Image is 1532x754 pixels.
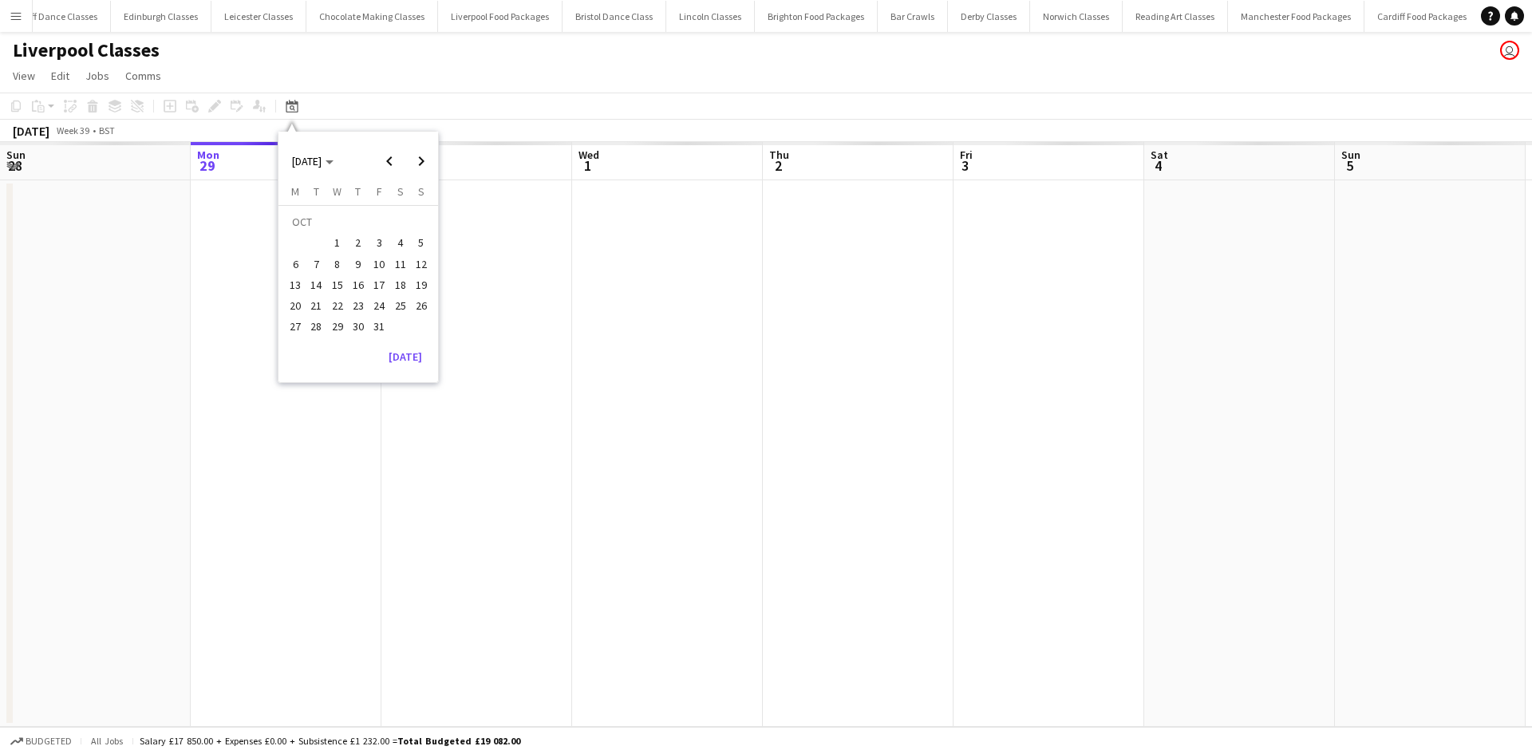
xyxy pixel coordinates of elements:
[397,184,404,199] span: S
[327,295,348,316] button: 22-10-2025
[369,318,389,337] span: 31
[389,232,410,253] button: 04-10-2025
[369,275,389,294] span: 17
[328,275,347,294] span: 15
[878,1,948,32] button: Bar Crawls
[389,295,410,316] button: 25-10-2025
[211,1,306,32] button: Leicester Classes
[286,296,305,315] span: 20
[292,154,322,168] span: [DATE]
[306,316,326,337] button: 28-10-2025
[286,275,305,294] span: 13
[397,735,520,747] span: Total Budgeted £19 082.00
[369,295,389,316] button: 24-10-2025
[307,296,326,315] span: 21
[391,275,410,294] span: 18
[6,65,41,86] a: View
[327,254,348,274] button: 08-10-2025
[382,344,428,369] button: [DATE]
[348,274,369,295] button: 16-10-2025
[769,148,789,162] span: Thu
[405,145,437,177] button: Next month
[369,232,389,253] button: 03-10-2025
[4,156,26,175] span: 28
[369,254,389,274] button: 10-10-2025
[1364,1,1480,32] button: Cardiff Food Packages
[1500,41,1519,60] app-user-avatar: VOSH Limited
[306,1,438,32] button: Chocolate Making Classes
[140,735,520,747] div: Salary £17 850.00 + Expenses £0.00 + Subsistence £1 232.00 =
[348,232,369,253] button: 02-10-2025
[195,156,219,175] span: 29
[286,255,305,274] span: 6
[328,296,347,315] span: 22
[328,318,347,337] span: 29
[563,1,666,32] button: Bristol Dance Class
[45,65,76,86] a: Edit
[285,254,306,274] button: 06-10-2025
[348,295,369,316] button: 23-10-2025
[391,234,410,253] span: 4
[412,275,431,294] span: 19
[348,316,369,337] button: 30-10-2025
[576,156,599,175] span: 1
[13,38,160,62] h1: Liverpool Classes
[438,1,563,32] button: Liverpool Food Packages
[307,255,326,274] span: 7
[377,184,382,199] span: F
[389,254,410,274] button: 11-10-2025
[79,65,116,86] a: Jobs
[333,184,342,199] span: W
[53,124,93,136] span: Week 39
[349,255,368,274] span: 9
[411,254,432,274] button: 12-10-2025
[1148,156,1168,175] span: 4
[327,232,348,253] button: 01-10-2025
[1228,1,1364,32] button: Manchester Food Packages
[314,184,319,199] span: T
[755,1,878,32] button: Brighton Food Packages
[119,65,168,86] a: Comms
[286,147,340,176] button: Choose month and year
[328,234,347,253] span: 1
[6,148,26,162] span: Sun
[412,234,431,253] span: 5
[348,254,369,274] button: 09-10-2025
[327,316,348,337] button: 29-10-2025
[948,1,1030,32] button: Derby Classes
[369,234,389,253] span: 3
[51,69,69,83] span: Edit
[1341,148,1360,162] span: Sun
[8,732,74,750] button: Budgeted
[328,255,347,274] span: 8
[369,274,389,295] button: 17-10-2025
[285,211,432,232] td: OCT
[306,274,326,295] button: 14-10-2025
[578,148,599,162] span: Wed
[125,69,161,83] span: Comms
[369,296,389,315] span: 24
[306,295,326,316] button: 21-10-2025
[26,736,72,747] span: Budgeted
[373,145,405,177] button: Previous month
[369,316,389,337] button: 31-10-2025
[412,296,431,315] span: 26
[13,69,35,83] span: View
[960,148,973,162] span: Fri
[291,184,299,199] span: M
[285,295,306,316] button: 20-10-2025
[666,1,755,32] button: Lincoln Classes
[355,184,361,199] span: T
[389,274,410,295] button: 18-10-2025
[958,156,973,175] span: 3
[285,316,306,337] button: 27-10-2025
[349,296,368,315] span: 23
[13,123,49,139] div: [DATE]
[411,274,432,295] button: 19-10-2025
[111,1,211,32] button: Edinburgh Classes
[1123,1,1228,32] button: Reading Art Classes
[85,69,109,83] span: Jobs
[1030,1,1123,32] button: Norwich Classes
[306,254,326,274] button: 07-10-2025
[349,318,368,337] span: 30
